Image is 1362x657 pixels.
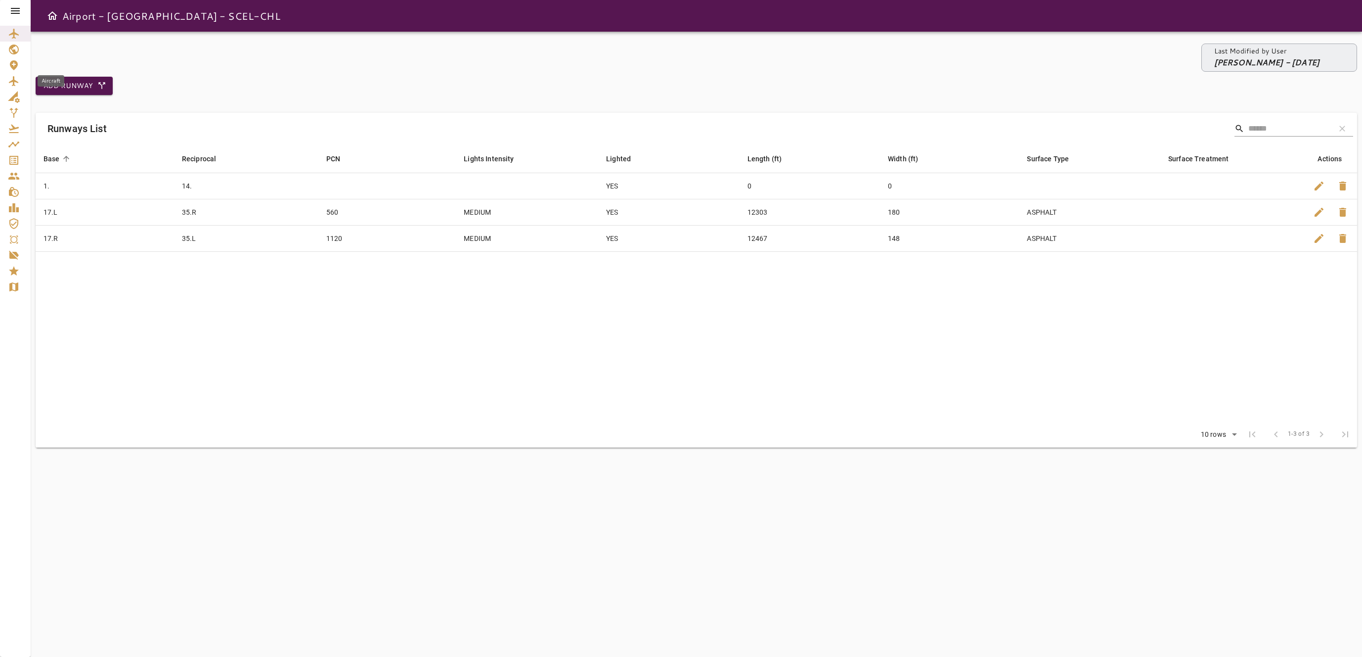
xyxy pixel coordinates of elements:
button: Add Runway [36,77,113,95]
button: Open drawer [43,6,62,26]
span: PCN [326,153,353,165]
span: edit [1313,180,1325,192]
td: MEDIUM [456,225,598,251]
td: ASPHALT [1019,225,1160,251]
span: delete [1337,233,1349,244]
td: 560 [318,199,456,225]
p: Last Modified by User [1214,46,1319,56]
span: Search [1234,124,1244,134]
span: Next Page [1310,422,1333,446]
div: Base [44,153,60,165]
span: Last Page [1333,422,1357,446]
div: Length (ft) [747,153,782,165]
td: 35.L [174,225,318,251]
td: ASPHALT [1019,199,1160,225]
td: 0 [740,173,880,199]
td: 180 [880,199,1019,225]
h6: Airport - [GEOGRAPHIC_DATA] - SCEL-CHL [62,8,280,24]
span: Previous Page [1264,422,1288,446]
div: YES [606,181,732,191]
div: Reciprocal [182,153,217,165]
span: delete [1337,180,1349,192]
div: Lights Intensity [464,153,514,165]
div: YES [606,234,732,243]
td: 0 [880,173,1019,199]
div: Surface Treatment [1168,153,1229,165]
input: Search [1248,121,1327,137]
span: First Page [1240,422,1264,446]
p: [PERSON_NAME] - [DATE] [1214,56,1319,68]
span: edit [1313,206,1325,218]
h6: Runways List [47,121,107,137]
td: 12467 [740,225,880,251]
div: Width (ft) [888,153,919,165]
span: Lights Intensity [464,153,527,165]
button: Delete Runway [1331,174,1355,198]
span: Reciprocal [182,153,229,165]
td: 35.R [174,199,318,225]
span: 1-3 of 3 [1288,429,1310,439]
span: edit [1313,233,1325,244]
span: delete [1337,206,1349,218]
div: Lighted [606,153,631,165]
button: Edit Runway [1307,174,1331,198]
span: Base [44,153,73,165]
span: Surface Type [1027,153,1082,165]
div: YES [606,207,732,217]
span: Width (ft) [888,153,931,165]
span: Length (ft) [747,153,795,165]
td: 1120 [318,225,456,251]
div: Aircraft [38,75,64,87]
div: 10 rows [1198,430,1229,439]
td: 148 [880,225,1019,251]
div: 10 rows [1194,427,1240,442]
span: arrow_downward [62,154,71,163]
div: Surface Type [1027,153,1069,165]
td: 17.R [36,225,174,251]
div: PCN [326,153,340,165]
span: Lighted [606,153,644,165]
td: 12303 [740,199,880,225]
span: Surface Treatment [1168,153,1242,165]
td: 1. [36,173,174,199]
button: Edit Runway [1307,200,1331,224]
td: 17.L [36,199,174,225]
td: 14. [174,173,318,199]
td: MEDIUM [456,199,598,225]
